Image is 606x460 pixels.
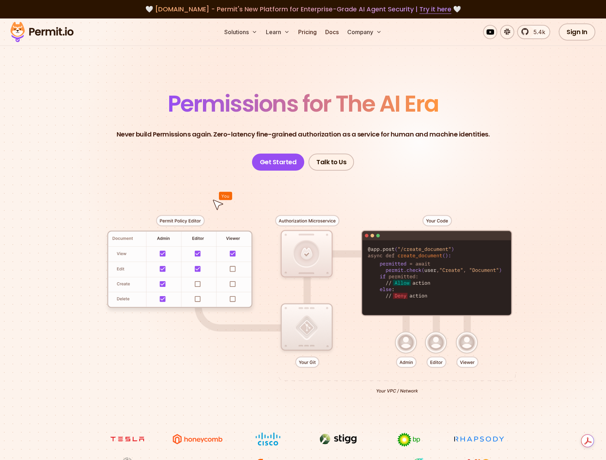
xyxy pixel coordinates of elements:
img: Stigg [312,432,365,446]
a: Sign In [559,23,595,41]
img: tesla [101,432,154,446]
a: Get Started [252,154,305,171]
img: Permit logo [7,20,77,44]
div: 🤍 🤍 [17,4,589,14]
a: Pricing [295,25,320,39]
img: Rhapsody Health [452,432,506,446]
a: Talk to Us [309,154,354,171]
img: Honeycomb [171,432,224,446]
span: 5.4k [529,28,545,36]
button: Solutions [221,25,260,39]
button: Company [344,25,385,39]
a: 5.4k [517,25,550,39]
a: Try it here [419,5,451,14]
img: Cisco [241,432,295,446]
span: [DOMAIN_NAME] - Permit's New Platform for Enterprise-Grade AI Agent Security | [155,5,451,14]
a: Docs [322,25,342,39]
img: bp [382,432,435,447]
button: Learn [263,25,293,39]
span: Permissions for The AI Era [168,88,439,119]
p: Never build Permissions again. Zero-latency fine-grained authorization as a service for human and... [117,129,490,139]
